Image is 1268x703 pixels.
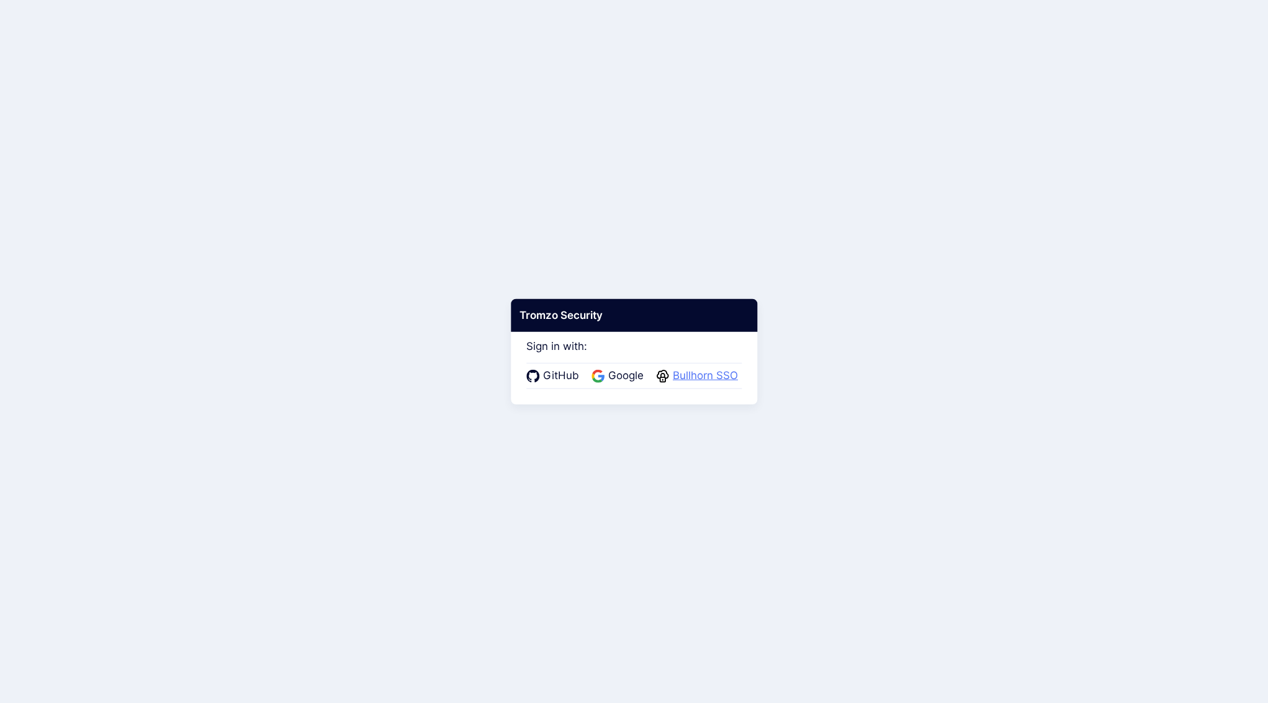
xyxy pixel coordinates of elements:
span: Bullhorn SSO [669,368,742,384]
span: Google [605,368,647,384]
a: Google [591,368,647,384]
a: GitHub [526,368,583,384]
a: Bullhorn SSO [656,368,742,384]
div: Tromzo Security [511,298,757,332]
div: Sign in with: [526,323,742,388]
span: GitHub [539,368,583,384]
